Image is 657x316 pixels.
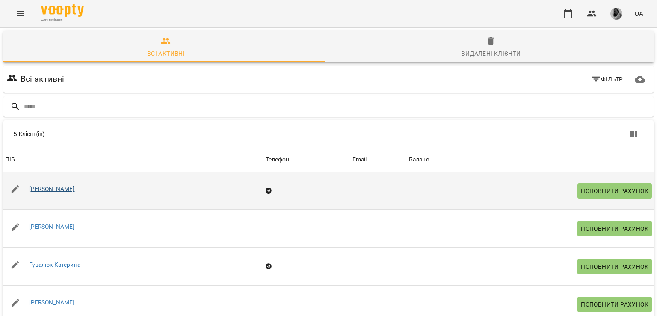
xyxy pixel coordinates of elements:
div: Всі активні [147,48,185,59]
div: Телефон [266,155,290,165]
a: [PERSON_NAME] [29,185,75,192]
div: 5 Клієнт(ів) [14,130,334,138]
span: Поповнити рахунок [581,224,648,234]
span: Фільтр [591,74,623,84]
div: Sort [352,155,367,165]
button: Фільтр [588,72,627,87]
button: Поповнити рахунок [577,183,652,199]
span: Поповнити рахунок [581,262,648,272]
button: UA [631,6,647,21]
div: Email [352,155,367,165]
div: Table Toolbar [3,120,654,148]
span: ПІБ [5,155,262,165]
a: [PERSON_NAME] [29,299,75,306]
img: Voopty Logo [41,4,84,17]
div: Sort [5,155,15,165]
span: Поповнити рахунок [581,186,648,196]
a: [PERSON_NAME] [29,223,75,230]
img: e5293e2da6ed50ac3e3312afa6d7e185.jpg [610,8,622,20]
button: Вигляд колонок [623,124,643,144]
button: Menu [10,3,31,24]
span: UA [634,9,643,18]
div: Sort [266,155,290,165]
button: Поповнити рахунок [577,259,652,274]
button: Поповнити рахунок [577,297,652,312]
a: Гуцалюк Катерина [29,261,80,268]
span: Телефон [266,155,349,165]
div: Видалені клієнти [461,48,521,59]
div: ПІБ [5,155,15,165]
button: Поповнити рахунок [577,221,652,236]
div: Баланс [409,155,429,165]
span: Поповнити рахунок [581,299,648,310]
span: For Business [41,18,84,23]
span: Баланс [409,155,652,165]
span: Email [352,155,405,165]
h6: Всі активні [21,72,65,86]
div: Sort [409,155,429,165]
